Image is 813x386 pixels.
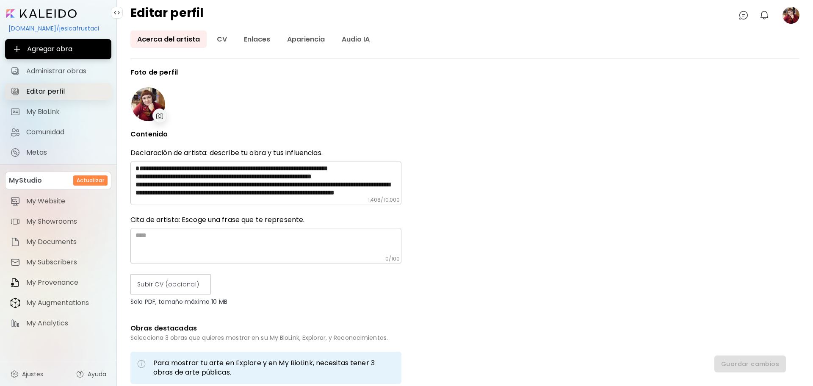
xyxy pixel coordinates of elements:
a: itemMy Augmentations [5,294,111,311]
button: Agregar obra [5,39,111,59]
span: Ajustes [22,370,43,378]
a: CV [210,31,234,48]
p: MyStudio [9,175,42,186]
span: Comunidad [26,128,106,136]
p: Declaración de artista: describe tu obra y tus influencias. [130,148,401,158]
img: My BioLink icon [10,107,20,117]
a: itemMy Analytics [5,315,111,332]
a: itemMy Documents [5,233,111,250]
span: My Showrooms [26,217,106,226]
a: Acerca del artista [130,31,207,48]
img: Comunidad icon [10,127,20,137]
img: item [10,196,20,206]
h6: Selecciona 3 obras que quieres mostrar en su My BioLink, Explorar, y Reconocimientos. [130,334,401,342]
div: [DOMAIN_NAME]/jesicafrustaci [5,21,111,36]
a: Ayuda [71,366,111,383]
span: Administrar obras [26,67,106,75]
h4: Editar perfil [130,7,204,24]
span: Metas [26,148,106,157]
h6: 1,408 / 10,000 [368,197,400,203]
a: Administrar obras iconAdministrar obras [5,63,111,80]
h6: 0 / 100 [385,255,400,262]
p: Foto de perfil [130,69,401,76]
img: help [76,370,84,378]
img: item [10,217,20,227]
img: Metas icon [10,147,20,158]
span: Ayuda [88,370,106,378]
p: Contenido [130,131,401,138]
img: item [10,297,20,308]
img: item [10,278,20,288]
img: item [10,257,20,267]
button: bellIcon [757,8,772,22]
img: item [10,318,20,328]
img: item [10,237,20,247]
a: itemMy Provenance [5,274,111,291]
span: My Subscribers [26,258,106,267]
span: My Augmentations [26,299,106,307]
label: Subir CV (opcional) [130,274,211,294]
span: Subir CV (opcional) [137,280,204,289]
a: Editar perfil iconEditar perfil [5,83,111,100]
a: completeMy BioLink iconMy BioLink [5,103,111,120]
a: Ajustes [5,366,48,383]
a: Audio IA [335,31,376,48]
span: My BioLink [26,108,106,116]
span: My Website [26,197,106,205]
a: itemMy Subscribers [5,254,111,271]
img: bellIcon [759,10,769,20]
h6: Actualizar [77,177,104,184]
a: Enlaces [237,31,277,48]
span: My Analytics [26,319,106,328]
span: My Documents [26,238,106,246]
span: Editar perfil [26,87,106,96]
h6: Obras destacadas [130,322,401,334]
img: Editar perfil icon [10,86,20,97]
h6: Cita de artista: Escoge una frase que te represente. [130,215,401,225]
img: settings [10,370,19,378]
p: Solo PDF, tamaño máximo 10 MB [130,298,401,305]
span: Agregar obra [12,44,105,54]
a: completeMetas iconMetas [5,144,111,161]
img: Administrar obras icon [10,66,20,76]
a: Comunidad iconComunidad [5,124,111,141]
span: My Provenance [26,278,106,287]
img: chatIcon [738,10,749,20]
img: collapse [113,9,120,16]
a: Apariencia [280,31,332,48]
a: itemMy Website [5,193,111,210]
a: itemMy Showrooms [5,213,111,230]
h6: Para mostrar tu arte en Explore y en My BioLink, necesitas tener 3 obras de arte públicas. [153,358,395,377]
